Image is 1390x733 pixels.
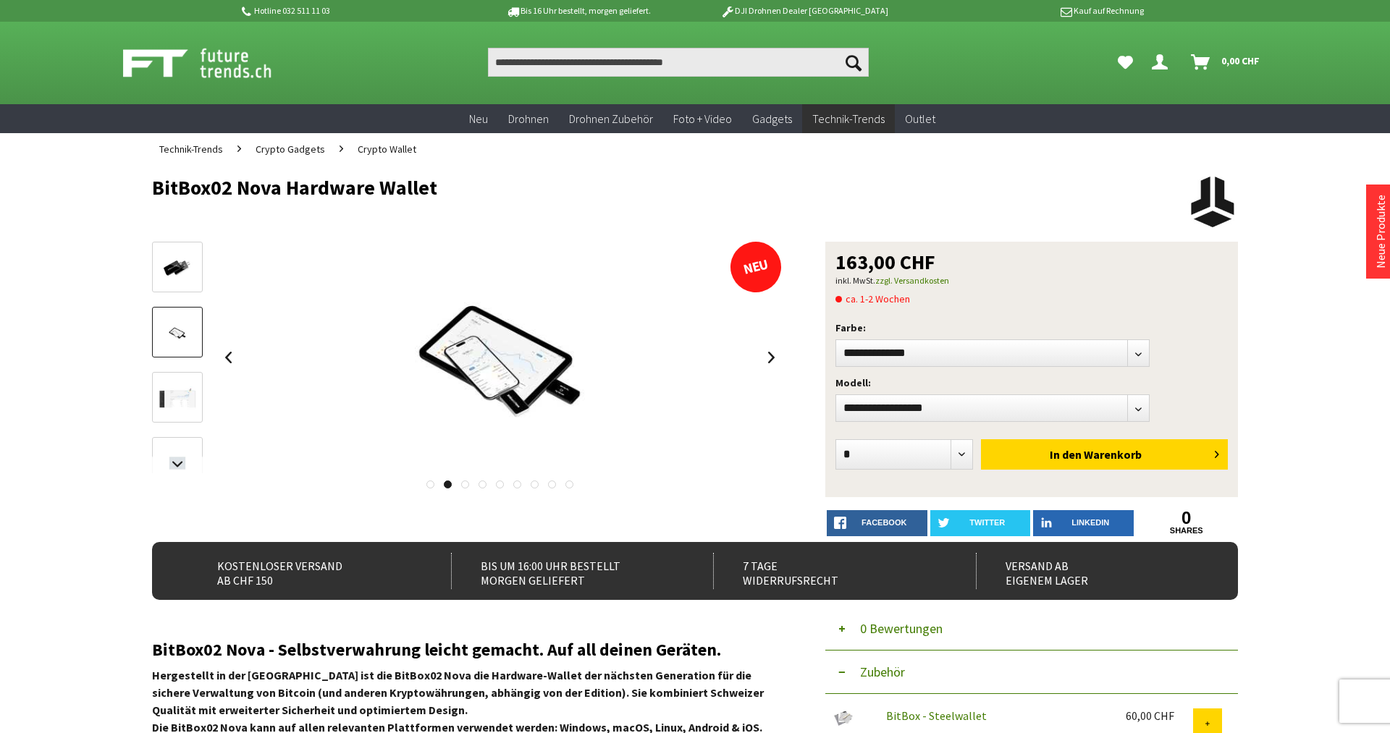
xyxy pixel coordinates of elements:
span: ca. 1-2 Wochen [835,290,910,308]
span: Crypto Wallet [358,143,416,156]
span: facebook [862,518,906,527]
a: BitBox - Steelwallet [886,708,987,723]
a: zzgl. Versandkosten [875,275,949,286]
img: BitBox - Steelwallet [825,708,862,729]
a: Neu [459,104,498,134]
p: Farbe: [835,319,1228,336]
span: Foto + Video [673,111,732,126]
span: 0,00 CHF [1221,49,1260,72]
div: Bis um 16:00 Uhr bestellt Morgen geliefert [451,553,682,589]
a: Drohnen Zubehör [559,104,663,134]
span: Crypto Gadgets [256,143,325,156]
a: Drohnen [498,104,559,134]
img: BitBox [1187,177,1238,227]
a: 0 [1137,510,1237,526]
strong: Hergestellt in der [GEOGRAPHIC_DATA] ist die BitBox02 Nova die Hardware-Wallet der nächsten Gener... [152,668,764,717]
img: Vorschau: BitBox02 Nova Hardware Wallet [156,256,198,280]
a: Warenkorb [1185,48,1267,77]
a: Gadgets [742,104,802,134]
span: LinkedIn [1071,518,1109,527]
a: Neue Produkte [1373,195,1388,268]
a: Technik-Trends [802,104,895,134]
button: 0 Bewertungen [825,607,1238,651]
a: Technik-Trends [152,133,230,165]
p: Modell: [835,374,1228,391]
img: Shop Futuretrends - zur Startseite wechseln [123,45,303,81]
a: Crypto Wallet [350,133,424,165]
p: Kauf auf Rechnung [917,2,1143,20]
span: Technik-Trends [812,111,885,126]
div: Versand ab eigenem Lager [976,553,1207,589]
p: Bis 16 Uhr bestellt, morgen geliefert. [465,2,691,20]
a: twitter [930,510,1031,536]
h2: BitBox02 Nova - Selbstverwahrung leicht gemacht. Auf all deinen Geräten. [152,640,782,659]
input: Produkt, Marke, Kategorie, EAN, Artikelnummer… [488,48,869,77]
a: Foto + Video [663,104,742,134]
a: LinkedIn [1033,510,1134,536]
button: Suchen [838,48,869,77]
span: In den [1050,447,1082,462]
span: Drohnen Zubehör [569,111,653,126]
a: Meine Favoriten [1111,48,1140,77]
span: Outlet [905,111,935,126]
span: Drohnen [508,111,549,126]
span: twitter [969,518,1005,527]
button: In den Warenkorb [981,439,1228,470]
span: Warenkorb [1084,447,1142,462]
p: DJI Drohnen Dealer [GEOGRAPHIC_DATA] [691,2,917,20]
a: Crypto Gadgets [248,133,332,165]
p: Hotline 032 511 11 03 [239,2,465,20]
span: Technik-Trends [159,143,223,156]
span: Neu [469,111,488,126]
div: Kostenloser Versand ab CHF 150 [188,553,419,589]
span: Gadgets [752,111,792,126]
div: 60,00 CHF [1126,708,1193,723]
h1: BitBox02 Nova Hardware Wallet [152,177,1021,198]
a: Dein Konto [1146,48,1179,77]
a: facebook [827,510,927,536]
span: 163,00 CHF [835,252,935,272]
div: 7 Tage Widerrufsrecht [713,553,944,589]
a: Outlet [895,104,945,134]
button: Zubehör [825,651,1238,694]
p: inkl. MwSt. [835,272,1228,289]
a: shares [1137,526,1237,535]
